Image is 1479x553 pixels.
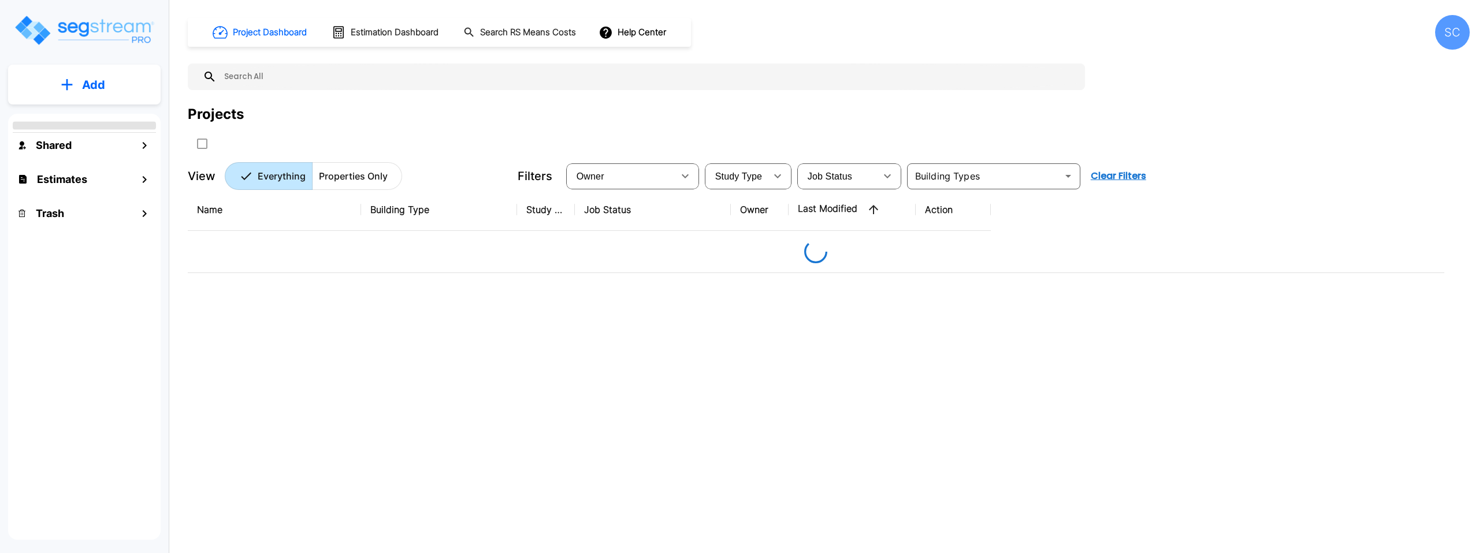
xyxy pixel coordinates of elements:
button: Clear Filters [1086,165,1151,188]
p: Everything [258,169,306,183]
button: Estimation Dashboard [327,20,445,44]
div: Projects [188,104,244,125]
button: Help Center [596,21,671,43]
p: View [188,167,215,185]
th: Owner [731,189,789,231]
div: Select [707,160,766,192]
h1: Trash [36,205,64,221]
span: Job Status [808,171,852,181]
p: Filters [518,167,552,185]
div: Select [568,160,674,192]
div: Select [800,160,876,192]
h1: Estimates [37,171,87,187]
th: Job Status [575,189,731,231]
th: Study Type [517,189,575,231]
div: Platform [225,162,402,190]
th: Action [916,189,991,231]
button: Add [8,68,161,102]
div: SC [1435,15,1470,50]
button: Project Dashboard [208,20,313,45]
th: Last Modified [789,189,916,231]
button: Open [1060,168,1076,184]
th: Name [188,189,361,231]
button: SelectAll [191,132,214,155]
h1: Search RS Means Costs [480,26,576,39]
img: Logo [13,14,155,47]
th: Building Type [361,189,517,231]
h1: Shared [36,137,72,153]
button: Everything [225,162,313,190]
button: Properties Only [312,162,402,190]
h1: Estimation Dashboard [351,26,439,39]
input: Search All [217,63,1079,90]
p: Add [82,76,105,94]
h1: Project Dashboard [233,26,307,39]
p: Properties Only [319,169,388,183]
input: Building Types [911,168,1058,184]
span: Owner [577,171,604,181]
button: Search RS Means Costs [459,21,582,44]
span: Study Type [715,171,762,181]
